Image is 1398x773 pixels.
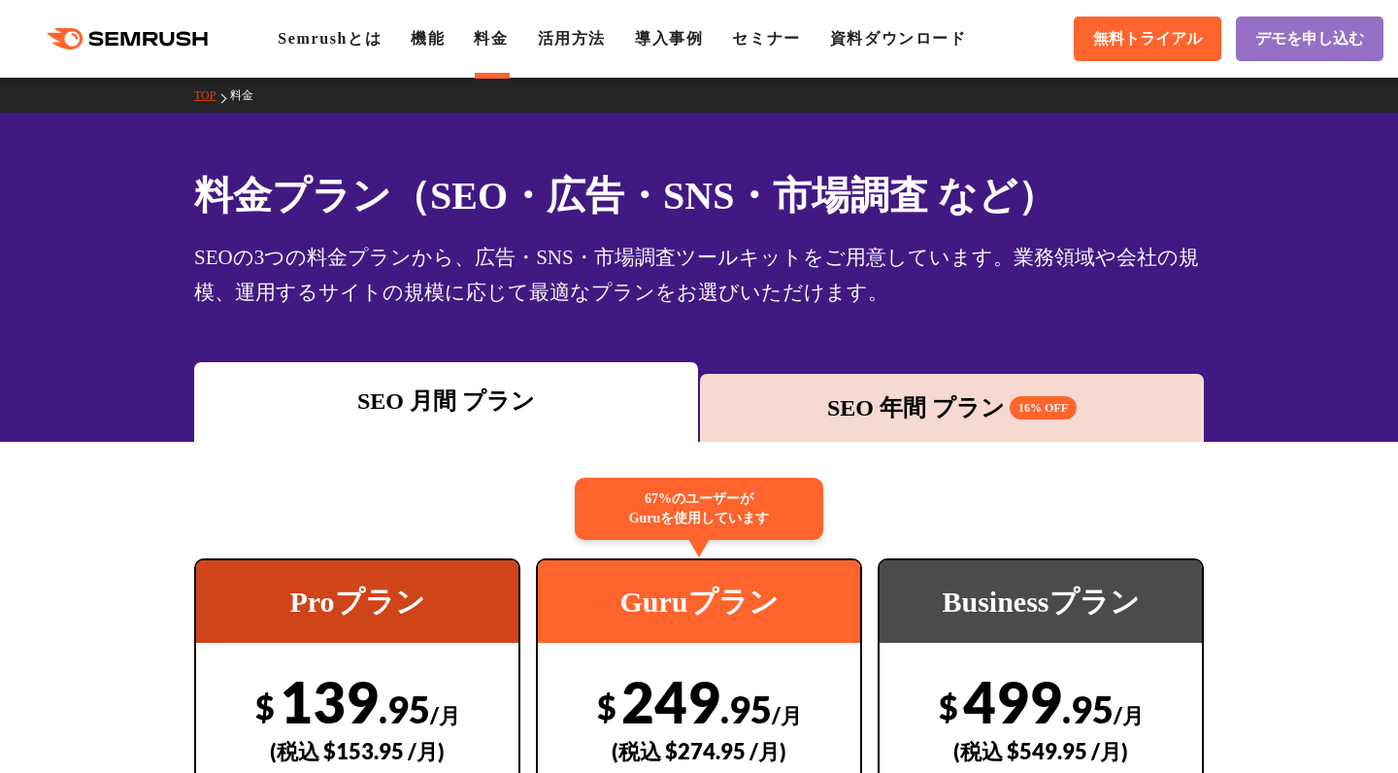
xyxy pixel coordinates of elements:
[474,30,508,47] a: 料金
[1010,396,1077,420] span: 16% OFF
[720,687,772,731] span: .95
[710,390,1194,425] div: SEO 年間 プラン
[1093,29,1202,50] span: 無料トライアル
[379,687,430,731] span: .95
[830,30,967,47] a: 資料ダウンロード
[575,478,823,540] div: 67%のユーザーが Guruを使用しています
[939,687,958,726] span: $
[230,88,268,102] a: 料金
[1236,17,1383,61] a: デモを申し込む
[255,687,275,726] span: $
[635,30,703,47] a: 導入事例
[430,702,460,728] span: /月
[1074,17,1221,61] a: 無料トライアル
[880,560,1202,643] div: Businessプラン
[204,384,688,419] div: SEO 月間 プラン
[538,560,860,643] div: Guruプラン
[194,240,1204,310] div: SEOの3つの料金プランから、広告・SNS・市場調査ツールキットをご用意しています。業務領域や会社の規模、運用するサイトの規模に応じて最適なプランをお選びいただけます。
[732,30,800,47] a: セミナー
[1062,687,1114,731] span: .95
[411,30,445,47] a: 機能
[597,687,616,726] span: $
[1255,29,1364,50] span: デモを申し込む
[194,88,230,102] a: TOP
[194,167,1204,224] h1: 料金プラン（SEO・広告・SNS・市場調査 など）
[772,702,802,728] span: /月
[1114,702,1144,728] span: /月
[278,30,382,47] a: Semrushとは
[196,560,518,643] div: Proプラン
[538,30,606,47] a: 活用方法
